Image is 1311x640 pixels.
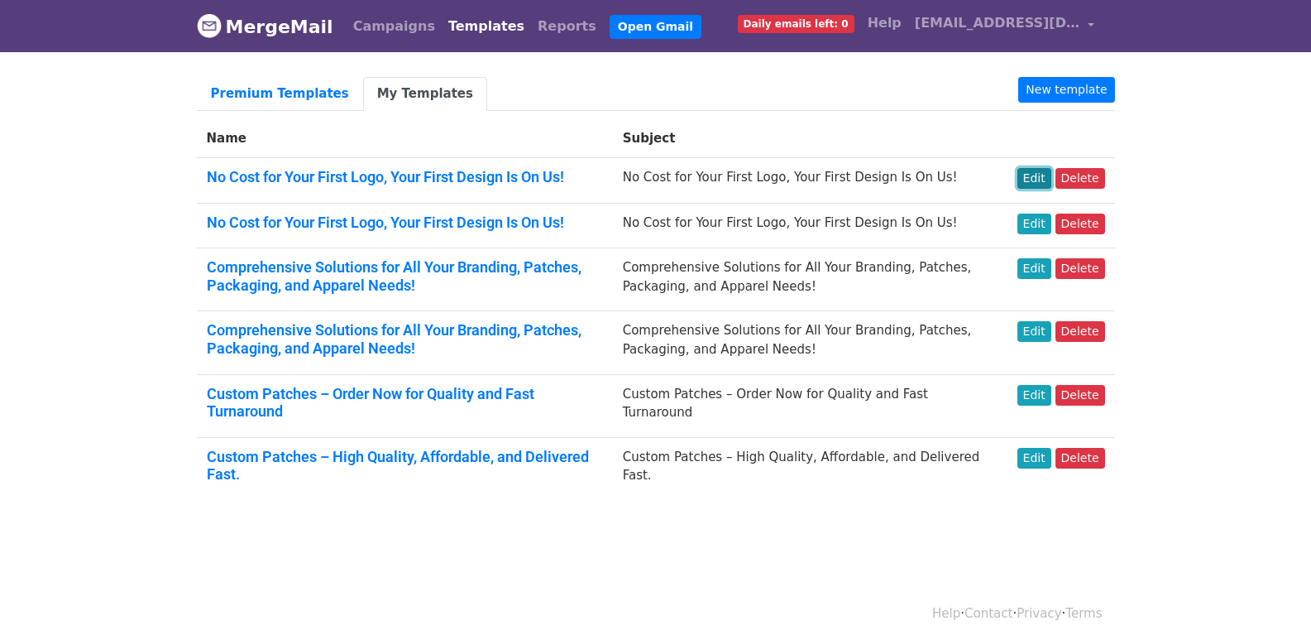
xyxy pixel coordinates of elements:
[197,77,363,111] a: Premium Templates
[908,7,1102,46] a: [EMAIL_ADDRESS][DOMAIN_NAME]
[964,606,1012,621] a: Contact
[613,437,1007,500] td: Custom Patches – High Quality, Affordable, and Delivered Fast.
[613,248,1007,311] td: Comprehensive Solutions for All Your Branding, Patches, Packaging, and Apparel Needs!
[932,606,960,621] a: Help
[613,158,1007,204] td: No Cost for Your First Logo, Your First Design Is On Us!
[1017,214,1051,234] a: Edit
[1018,77,1114,103] a: New template
[731,7,861,40] a: Daily emails left: 0
[197,119,613,158] th: Name
[207,448,589,484] a: Custom Patches – High Quality, Affordable, and Delivered Fast.
[1055,385,1105,406] a: Delete
[1017,258,1051,279] a: Edit
[531,10,603,43] a: Reports
[738,15,854,33] span: Daily emails left: 0
[1065,606,1102,621] a: Terms
[207,214,564,231] a: No Cost for Your First Logo, Your First Design Is On Us!
[207,168,564,185] a: No Cost for Your First Logo, Your First Design Is On Us!
[1017,168,1051,189] a: Edit
[915,13,1080,33] span: [EMAIL_ADDRESS][DOMAIN_NAME]
[1055,214,1105,234] a: Delete
[1055,258,1105,279] a: Delete
[613,374,1007,437] td: Custom Patches – Order Now for Quality and Fast Turnaround
[613,311,1007,374] td: Comprehensive Solutions for All Your Branding, Patches, Packaging, and Apparel Needs!
[1017,448,1051,469] a: Edit
[207,385,534,421] a: Custom Patches – Order Now for Quality and Fast Turnaround
[197,13,222,38] img: MergeMail logo
[347,10,442,43] a: Campaigns
[1055,448,1105,469] a: Delete
[207,321,581,357] a: Comprehensive Solutions for All Your Branding, Patches, Packaging, and Apparel Needs!
[1017,321,1051,342] a: Edit
[1017,385,1051,406] a: Edit
[613,203,1007,248] td: No Cost for Your First Logo, Your First Design Is On Us!
[197,9,333,44] a: MergeMail
[363,77,487,111] a: My Templates
[861,7,908,40] a: Help
[1017,606,1061,621] a: Privacy
[1055,168,1105,189] a: Delete
[1228,561,1311,640] iframe: Chat Widget
[1055,321,1105,342] a: Delete
[613,119,1007,158] th: Subject
[442,10,531,43] a: Templates
[207,258,581,294] a: Comprehensive Solutions for All Your Branding, Patches, Packaging, and Apparel Needs!
[610,15,701,39] a: Open Gmail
